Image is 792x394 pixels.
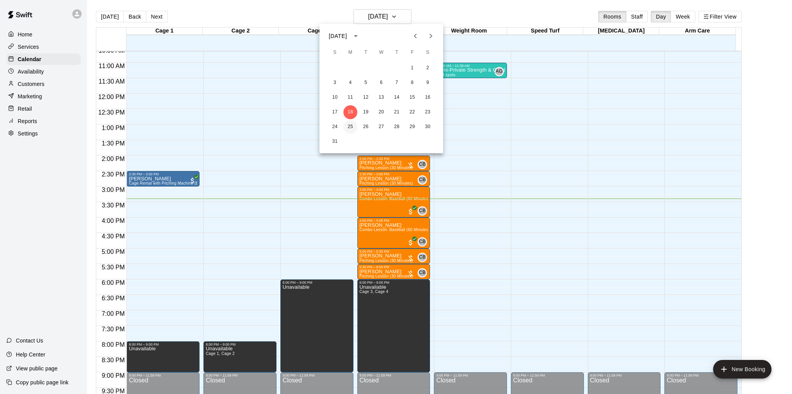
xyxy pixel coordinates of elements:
button: 5 [359,76,373,90]
button: 21 [390,105,404,119]
button: 12 [359,91,373,104]
button: 31 [328,135,342,149]
button: 2 [421,61,435,75]
button: Previous month [408,28,423,44]
span: Friday [405,45,419,60]
span: Tuesday [359,45,373,60]
button: 28 [390,120,404,134]
button: 19 [359,105,373,119]
button: 4 [343,76,357,90]
span: Saturday [421,45,435,60]
button: 18 [343,105,357,119]
button: 1 [405,61,419,75]
button: 7 [390,76,404,90]
span: Sunday [328,45,342,60]
button: 20 [374,105,388,119]
button: 22 [405,105,419,119]
button: 24 [328,120,342,134]
button: 16 [421,91,435,104]
button: 29 [405,120,419,134]
button: 13 [374,91,388,104]
button: calendar view is open, switch to year view [349,29,362,43]
button: 17 [328,105,342,119]
button: 26 [359,120,373,134]
span: Monday [343,45,357,60]
span: Wednesday [374,45,388,60]
button: 10 [328,91,342,104]
span: Thursday [390,45,404,60]
button: 11 [343,91,357,104]
button: 15 [405,91,419,104]
div: [DATE] [329,32,347,40]
button: 14 [390,91,404,104]
button: 9 [421,76,435,90]
button: 3 [328,76,342,90]
button: 8 [405,76,419,90]
button: Next month [423,28,439,44]
button: 30 [421,120,435,134]
button: 25 [343,120,357,134]
button: 23 [421,105,435,119]
button: 6 [374,76,388,90]
button: 27 [374,120,388,134]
